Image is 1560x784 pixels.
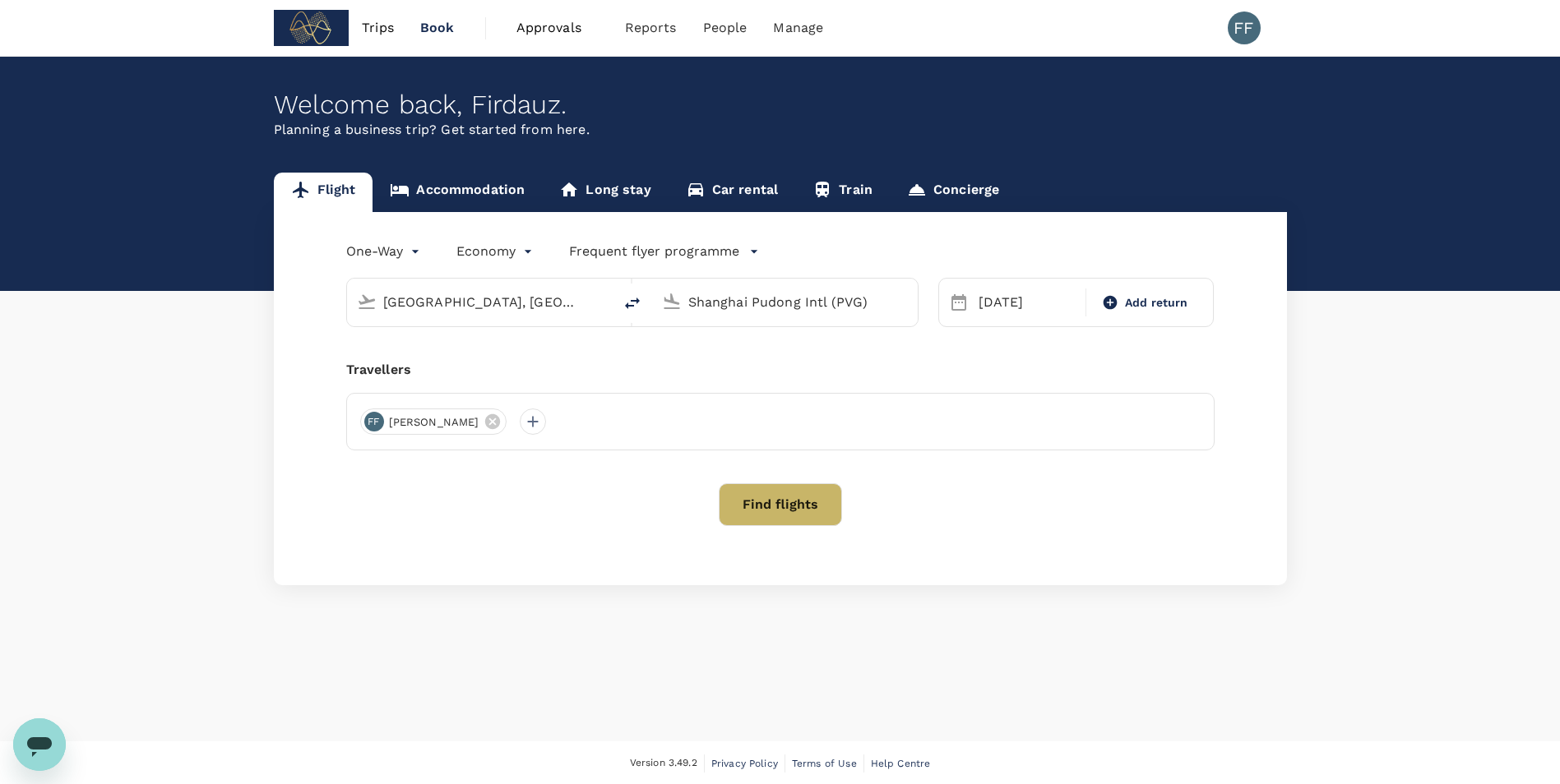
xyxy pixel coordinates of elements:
span: Add return [1125,294,1188,311]
div: One-Way [346,238,424,265]
a: Accommodation [373,173,542,212]
span: Book [420,18,455,38]
a: Help Centre [871,754,931,772]
span: Trips [362,18,394,38]
span: Help Centre [871,758,931,769]
a: Car rental [669,173,796,212]
a: Long stay [542,173,668,212]
iframe: Button to launch messaging window [13,718,66,771]
button: Open [601,300,604,303]
button: Frequent flyer programme [569,242,759,261]
a: Flight [274,173,373,212]
div: Welcome back , Firdauz . [274,90,1287,120]
span: Terms of Use [792,758,857,769]
span: Manage [773,18,823,38]
button: delete [613,284,652,323]
span: Privacy Policy [711,758,778,769]
div: FF[PERSON_NAME] [360,408,507,435]
span: [PERSON_NAME] [379,414,489,431]
a: Terms of Use [792,754,857,772]
a: Concierge [890,173,1016,212]
div: FF [364,412,384,431]
div: FF [1228,12,1261,44]
div: Travellers [346,360,1215,380]
input: Depart from [383,289,578,315]
span: Reports [625,18,677,38]
button: Open [906,300,910,303]
div: Economy [456,238,536,265]
div: [DATE] [972,286,1082,319]
span: Version 3.49.2 [630,755,697,772]
img: Subdimension Pte Ltd [274,10,349,46]
p: Planning a business trip? Get started from here. [274,120,1287,140]
a: Train [795,173,890,212]
p: Frequent flyer programme [569,242,739,261]
a: Privacy Policy [711,754,778,772]
button: Find flights [719,483,842,526]
input: Going to [688,289,883,315]
span: People [703,18,748,38]
span: Approvals [516,18,599,38]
